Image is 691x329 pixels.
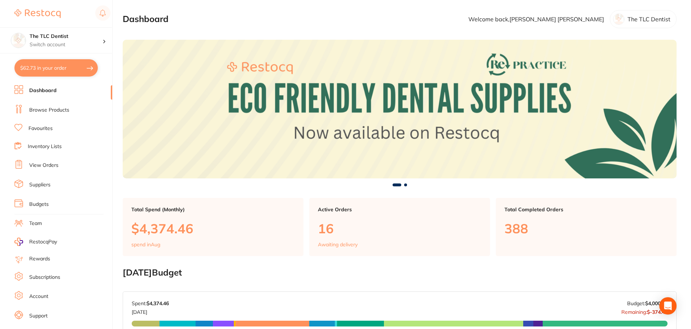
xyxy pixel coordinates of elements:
img: Dashboard [123,40,677,178]
p: Budget: [627,300,668,306]
a: Total Completed Orders388 [496,198,677,256]
p: 16 [318,221,481,236]
a: Team [29,220,42,227]
a: Subscriptions [29,274,60,281]
p: Total Completed Orders [504,207,668,212]
p: The TLC Dentist [627,16,670,22]
a: Restocq Logo [14,5,61,22]
strong: $-374.46 [647,309,668,315]
img: Restocq Logo [14,9,61,18]
a: Browse Products [29,107,69,114]
a: Dashboard [29,87,57,94]
p: Welcome back, [PERSON_NAME] [PERSON_NAME] [468,16,604,22]
a: Account [29,293,48,300]
a: Budgets [29,201,49,208]
p: Remaining: [621,306,668,315]
a: View Orders [29,162,58,169]
div: Open Intercom Messenger [659,297,677,315]
h4: The TLC Dentist [30,33,102,40]
img: The TLC Dentist [11,33,26,48]
p: Spent: [132,300,169,306]
h2: [DATE] Budget [123,268,677,278]
strong: $4,000.00 [645,300,668,307]
h2: Dashboard [123,14,169,24]
a: Support [29,312,48,320]
p: Active Orders [318,207,481,212]
a: RestocqPay [14,238,57,246]
p: $4,374.46 [131,221,295,236]
a: Suppliers [29,181,51,189]
p: [DATE] [132,306,169,315]
a: Active Orders16Awaiting delivery [309,198,490,256]
strong: $4,374.46 [146,300,169,307]
p: 388 [504,221,668,236]
button: $62.73 in your order [14,59,98,77]
p: Total Spend (Monthly) [131,207,295,212]
a: Total Spend (Monthly)$4,374.46spend inAug [123,198,303,256]
a: Inventory Lists [28,143,62,150]
a: Favourites [29,125,53,132]
p: Awaiting delivery [318,242,358,247]
img: RestocqPay [14,238,23,246]
span: RestocqPay [29,238,57,246]
p: Switch account [30,41,102,48]
a: Rewards [29,255,50,263]
p: spend in Aug [131,242,160,247]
